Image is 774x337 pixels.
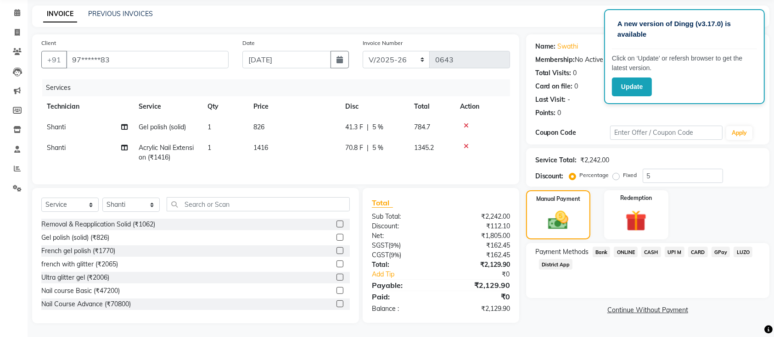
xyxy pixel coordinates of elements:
[340,96,409,117] th: Disc
[612,77,652,96] button: Update
[454,96,510,117] th: Action
[390,242,399,249] span: 9%
[441,241,516,250] div: ₹162.45
[41,299,131,309] div: Nail Course Advance (₹70800)
[242,39,255,47] label: Date
[535,42,556,51] div: Name:
[620,194,652,202] label: Redemption
[41,39,56,47] label: Client
[372,122,383,132] span: 5 %
[47,123,66,131] span: Shanti
[535,55,760,65] div: No Active Membership
[345,143,363,153] span: 70.8 F
[665,247,684,257] span: UPI M
[367,143,369,153] span: |
[441,221,516,231] div: ₹112.10
[253,123,264,131] span: 826
[539,259,573,270] span: District App
[365,212,441,221] div: Sub Total:
[734,247,752,257] span: LUZO
[208,144,211,152] span: 1
[454,270,517,279] div: ₹0
[345,122,363,132] span: 41.3 F
[365,241,441,250] div: ( )
[726,126,752,140] button: Apply
[372,198,393,208] span: Total
[414,123,430,131] span: 784.7
[441,291,516,302] div: ₹0
[535,247,589,257] span: Payment Methods
[535,128,610,138] div: Coupon Code
[363,39,403,47] label: Invoice Number
[641,247,661,257] span: CASH
[391,251,399,259] span: 9%
[536,195,580,203] label: Manual Payment
[167,197,350,211] input: Search or Scan
[535,55,575,65] div: Membership:
[41,220,155,229] div: Removal & Reapplication Solid (₹1062)
[365,291,441,302] div: Paid:
[528,305,768,315] a: Continue Without Payment
[535,82,573,91] div: Card on file:
[535,95,566,105] div: Last Visit:
[133,96,202,117] th: Service
[42,79,517,96] div: Services
[441,304,516,314] div: ₹2,129.90
[441,212,516,221] div: ₹2,242.00
[365,231,441,241] div: Net:
[41,96,133,117] th: Technician
[568,95,571,105] div: -
[365,221,441,231] div: Discount:
[441,250,516,260] div: ₹162.45
[610,126,723,140] input: Enter Offer / Coupon Code
[535,68,572,78] div: Total Visits:
[66,51,229,68] input: Search by Name/Mobile/Email/Code
[253,144,268,152] span: 1416
[581,155,610,165] div: ₹2,242.00
[542,209,575,232] img: _cash.svg
[41,273,109,282] div: Ultra glitter gel (₹2006)
[558,42,578,51] a: Swathi
[365,280,441,291] div: Payable:
[441,260,516,270] div: ₹2,129.90
[372,143,383,153] span: 5 %
[367,122,369,132] span: |
[88,10,153,18] a: PREVIOUS INVOICES
[619,208,653,234] img: _gift.svg
[688,247,708,257] span: CARD
[43,6,77,22] a: INVOICE
[41,286,120,296] div: Nail course Basic (₹47200)
[614,247,638,257] span: ONLINE
[372,241,388,249] span: SGST
[365,304,441,314] div: Balance :
[41,260,118,269] div: french with glitter (₹2065)
[365,270,454,279] a: Add Tip
[612,54,757,73] p: Click on ‘Update’ or refersh browser to get the latest version.
[580,171,609,179] label: Percentage
[41,233,109,243] div: Gel polish (solid) (₹826)
[41,246,115,256] div: French gel polish (₹1770)
[558,108,561,118] div: 0
[41,51,67,68] button: +91
[441,280,516,291] div: ₹2,129.90
[593,247,611,257] span: Bank
[365,250,441,260] div: ( )
[573,68,577,78] div: 0
[372,251,389,259] span: CGST
[617,19,752,39] p: A new version of Dingg (v3.17.0) is available
[365,260,441,270] div: Total:
[139,123,186,131] span: Gel polish (solid)
[202,96,248,117] th: Qty
[623,171,637,179] label: Fixed
[248,96,340,117] th: Price
[409,96,454,117] th: Total
[535,108,556,118] div: Points:
[47,144,66,152] span: Shanti
[712,247,730,257] span: GPay
[441,231,516,241] div: ₹1,805.00
[208,123,211,131] span: 1
[414,144,434,152] span: 1345.2
[575,82,578,91] div: 0
[535,155,577,165] div: Service Total:
[535,171,564,181] div: Discount:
